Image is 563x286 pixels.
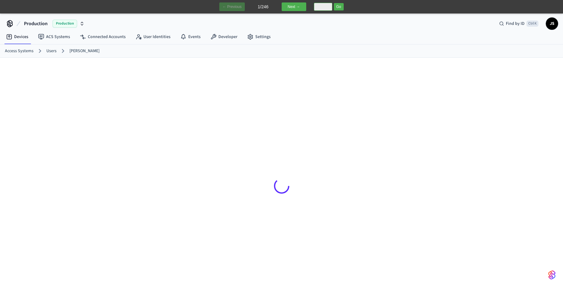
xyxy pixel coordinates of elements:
a: Developer [205,31,242,42]
a: Settings [242,31,276,42]
a: User Identities [131,31,175,42]
img: SeamLogoGradient.69752ec5.svg [548,270,556,280]
span: Find by ID [506,21,525,27]
span: 1/246 [251,4,276,10]
a: [PERSON_NAME] [69,48,100,54]
span: Production [53,20,77,28]
button: ← Previous [219,2,244,11]
a: ACS Systems [33,31,75,42]
button: Next → [282,2,306,11]
button: JS [546,17,558,30]
button: Go [334,3,344,10]
a: Connected Accounts [75,31,131,42]
a: Users [46,48,57,54]
span: JS [546,18,557,29]
a: Events [175,31,205,42]
div: Find by IDCtrl K [494,18,543,29]
a: Access Systems [5,48,33,54]
span: Ctrl K [526,21,538,27]
a: Devices [1,31,33,42]
span: Production [24,20,48,27]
